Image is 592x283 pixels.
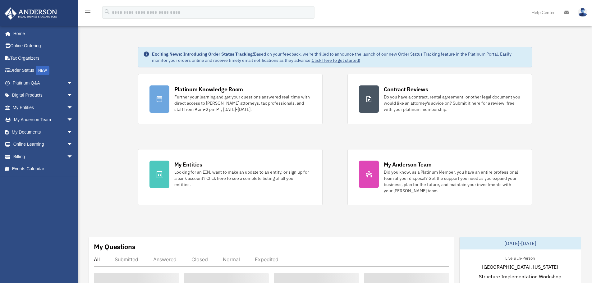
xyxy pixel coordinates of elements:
div: Looking for an EIN, want to make an update to an entity, or sign up for a bank account? Click her... [174,169,311,188]
div: Platinum Knowledge Room [174,85,243,93]
a: My Anderson Teamarrow_drop_down [4,114,82,126]
a: Click Here to get started! [312,57,360,63]
div: All [94,256,100,262]
a: Contract Reviews Do you have a contract, rental agreement, or other legal document you would like... [347,74,532,124]
a: Platinum Knowledge Room Further your learning and get your questions answered real-time with dire... [138,74,323,124]
div: My Questions [94,242,135,251]
div: Normal [223,256,240,262]
img: User Pic [578,8,587,17]
span: arrow_drop_down [67,126,79,139]
div: Expedited [255,256,278,262]
div: Answered [153,256,177,262]
span: [GEOGRAPHIC_DATA], [US_STATE] [482,263,558,271]
div: Submitted [115,256,138,262]
i: menu [84,9,91,16]
strong: Exciting News: Introducing Order Status Tracking! [152,51,254,57]
span: arrow_drop_down [67,138,79,151]
div: Further your learning and get your questions answered real-time with direct access to [PERSON_NAM... [174,94,311,112]
a: My Entities Looking for an EIN, want to make an update to an entity, or sign up for a bank accoun... [138,149,323,205]
a: Order StatusNEW [4,64,82,77]
a: My Anderson Team Did you know, as a Platinum Member, you have an entire professional team at your... [347,149,532,205]
i: search [104,8,111,15]
div: Closed [191,256,208,262]
span: arrow_drop_down [67,101,79,114]
div: NEW [36,66,49,75]
div: Do you have a contract, rental agreement, or other legal document you would like an attorney's ad... [384,94,521,112]
span: arrow_drop_down [67,89,79,102]
a: My Documentsarrow_drop_down [4,126,82,138]
a: Platinum Q&Aarrow_drop_down [4,77,82,89]
div: Contract Reviews [384,85,428,93]
div: Did you know, as a Platinum Member, you have an entire professional team at your disposal? Get th... [384,169,521,194]
a: Online Learningarrow_drop_down [4,138,82,151]
div: Live & In-Person [500,254,540,261]
a: Events Calendar [4,163,82,175]
a: Home [4,27,79,40]
span: arrow_drop_down [67,150,79,163]
div: [DATE]-[DATE] [460,237,581,249]
span: arrow_drop_down [67,77,79,89]
a: Billingarrow_drop_down [4,150,82,163]
div: My Entities [174,161,202,168]
div: My Anderson Team [384,161,432,168]
span: Structure Implementation Workshop [479,273,561,280]
a: menu [84,11,91,16]
img: Anderson Advisors Platinum Portal [3,7,59,20]
a: Online Ordering [4,40,82,52]
div: Based on your feedback, we're thrilled to announce the launch of our new Order Status Tracking fe... [152,51,527,63]
a: Tax Organizers [4,52,82,64]
a: Digital Productsarrow_drop_down [4,89,82,102]
a: My Entitiesarrow_drop_down [4,101,82,114]
span: arrow_drop_down [67,114,79,126]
